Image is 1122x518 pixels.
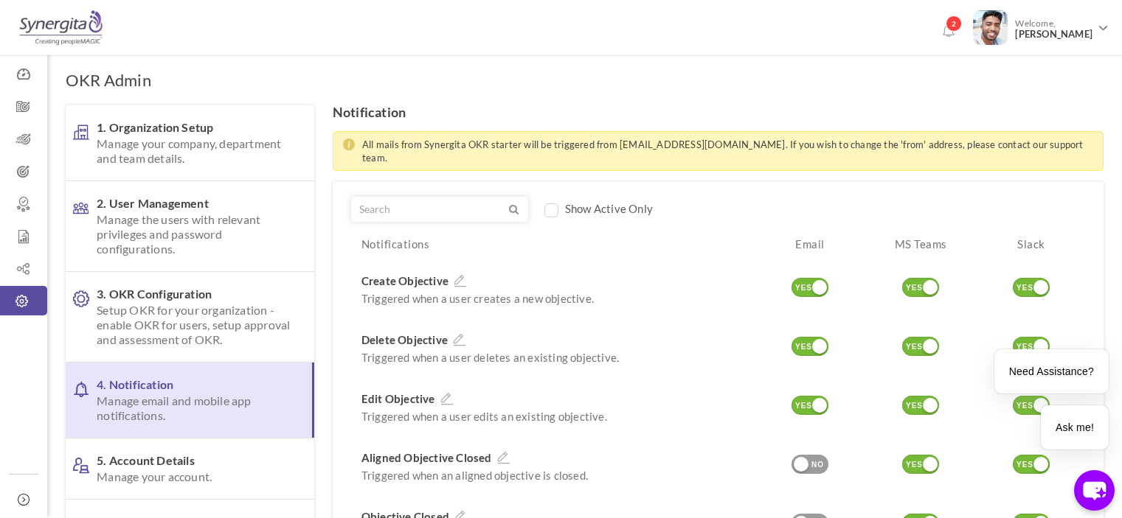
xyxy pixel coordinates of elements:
a: Photo Welcome,[PERSON_NAME] [967,4,1115,47]
span: 1. Organization Setup [97,120,291,166]
p: Triggered when a user edits an existing objective. [361,410,746,423]
div: YES [792,281,816,295]
span: 5. Account Details [97,453,291,484]
span: 3. OKR Configuration [97,287,291,347]
label: Show Active Only [565,201,653,216]
div: Ask me! [1041,405,1109,449]
span: 4. Notification [97,377,288,423]
div: YES [902,399,927,413]
span: Manage your company, department and team details. [97,136,291,166]
div: Notifications [351,237,753,259]
div: MS Teams [864,237,974,259]
h4: Notification [333,105,1104,120]
div: YES [902,458,927,472]
span: Welcome, [1008,10,1096,47]
span: [PERSON_NAME] [1015,29,1092,40]
span: Edit Objective [361,392,435,407]
h1: OKR Admin [66,70,151,91]
img: Photo [973,10,1008,45]
span: 2. User Management [97,196,291,256]
p: Triggered when an aligned objective is closed. [361,469,746,482]
input: Search [352,197,507,221]
button: chat-button [1074,470,1115,511]
div: Email [753,237,864,259]
img: Logo [17,10,105,46]
div: YES [1013,458,1037,472]
div: YES [1013,281,1037,295]
div: NO [806,458,830,472]
span: Manage your account. [97,469,291,484]
span: Delete Objective [361,333,448,348]
div: YES [1013,340,1037,354]
div: YES [792,399,816,413]
span: Manage the users with relevant privileges and password configurations. [97,212,291,256]
p: All mails from Synergita OKR starter will be triggered from [EMAIL_ADDRESS][DOMAIN_NAME]. If you ... [362,138,1094,164]
div: Slack [974,237,1085,259]
span: Aligned Objective Closed [361,451,492,466]
span: Setup OKR for your organization - enable OKR for users, setup approval and assessment of OKR. [97,303,291,347]
span: 2 [946,15,962,32]
p: Triggered when a user deletes an existing objective. [361,351,746,364]
p: Triggered when a user creates a new objective. [361,292,746,305]
div: Need Assistance? [994,349,1109,393]
span: Create Objective [361,274,449,289]
div: YES [902,281,927,295]
div: YES [792,340,816,354]
div: YES [902,340,927,354]
a: Notifications [936,19,960,43]
span: Manage email and mobile app notifications. [97,393,288,423]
